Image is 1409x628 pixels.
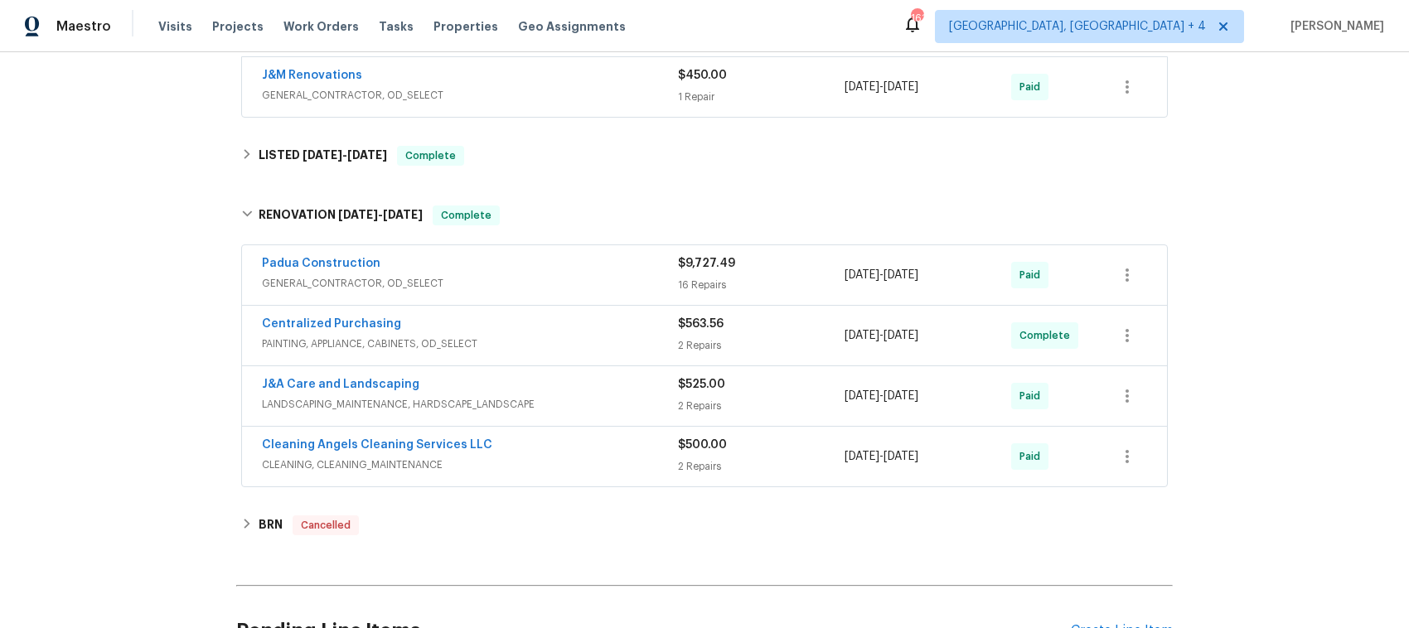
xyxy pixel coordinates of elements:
[911,10,922,27] div: 161
[303,149,342,161] span: [DATE]
[845,79,918,95] span: -
[338,209,423,220] span: -
[845,81,879,93] span: [DATE]
[433,18,498,35] span: Properties
[678,277,845,293] div: 16 Repairs
[158,18,192,35] span: Visits
[845,267,918,283] span: -
[884,451,918,462] span: [DATE]
[1019,448,1047,465] span: Paid
[338,209,378,220] span: [DATE]
[678,398,845,414] div: 2 Repairs
[1019,79,1047,95] span: Paid
[283,18,359,35] span: Work Orders
[262,318,401,330] a: Centralized Purchasing
[845,330,879,341] span: [DATE]
[434,207,498,224] span: Complete
[678,318,724,330] span: $563.56
[518,18,626,35] span: Geo Assignments
[212,18,264,35] span: Projects
[678,379,725,390] span: $525.00
[678,258,735,269] span: $9,727.49
[884,390,918,402] span: [DATE]
[949,18,1206,35] span: [GEOGRAPHIC_DATA], [GEOGRAPHIC_DATA] + 4
[262,336,678,352] span: PAINTING, APPLIANCE, CABINETS, OD_SELECT
[383,209,423,220] span: [DATE]
[262,275,678,292] span: GENERAL_CONTRACTOR, OD_SELECT
[259,146,387,166] h6: LISTED
[236,189,1173,242] div: RENOVATION [DATE]-[DATE]Complete
[845,327,918,344] span: -
[262,379,419,390] a: J&A Care and Landscaping
[262,87,678,104] span: GENERAL_CONTRACTOR, OD_SELECT
[262,258,380,269] a: Padua Construction
[294,517,357,534] span: Cancelled
[845,451,879,462] span: [DATE]
[1019,267,1047,283] span: Paid
[884,269,918,281] span: [DATE]
[1019,388,1047,404] span: Paid
[236,505,1173,545] div: BRN Cancelled
[678,89,845,105] div: 1 Repair
[845,390,879,402] span: [DATE]
[1019,327,1077,344] span: Complete
[259,515,283,535] h6: BRN
[845,269,879,281] span: [DATE]
[236,136,1173,176] div: LISTED [DATE]-[DATE]Complete
[884,330,918,341] span: [DATE]
[262,457,678,473] span: CLEANING, CLEANING_MAINTENANCE
[399,147,462,164] span: Complete
[884,81,918,93] span: [DATE]
[1284,18,1384,35] span: [PERSON_NAME]
[262,70,362,81] a: J&M Renovations
[262,439,492,451] a: Cleaning Angels Cleaning Services LLC
[303,149,387,161] span: -
[845,448,918,465] span: -
[379,21,414,32] span: Tasks
[347,149,387,161] span: [DATE]
[845,388,918,404] span: -
[262,396,678,413] span: LANDSCAPING_MAINTENANCE, HARDSCAPE_LANDSCAPE
[678,458,845,475] div: 2 Repairs
[56,18,111,35] span: Maestro
[678,70,727,81] span: $450.00
[678,337,845,354] div: 2 Repairs
[259,205,423,225] h6: RENOVATION
[678,439,727,451] span: $500.00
